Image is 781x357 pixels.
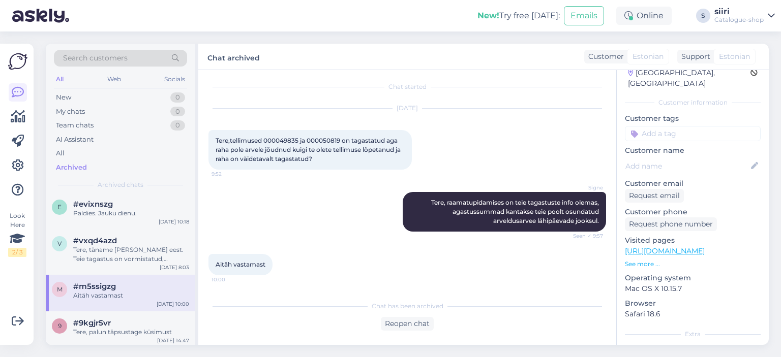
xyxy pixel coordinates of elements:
[170,120,185,131] div: 0
[170,92,185,103] div: 0
[628,68,750,89] div: [GEOGRAPHIC_DATA], [GEOGRAPHIC_DATA]
[73,245,189,264] div: Tere, täname [PERSON_NAME] eest. Teie tagastus on vormistatud, tagastussumma kantakse lähipäevil ...
[381,317,434,331] div: Reopen chat
[565,184,603,191] span: Signe
[625,246,705,255] a: [URL][DOMAIN_NAME]
[625,217,717,231] div: Request phone number
[625,330,761,339] div: Extra
[159,218,189,225] div: [DATE] 10:18
[564,6,604,25] button: Emails
[56,135,94,145] div: AI Assistant
[633,51,664,62] span: Estonian
[625,207,761,217] p: Customer phone
[625,189,684,203] div: Request email
[625,309,761,319] p: Safari 18.6
[625,283,761,294] p: Mac OS X 10.15.7
[216,261,265,268] span: Aitäh vastamast
[58,322,62,330] span: 9
[73,209,189,218] div: Paldies. Jauku dienu.
[157,300,189,308] div: [DATE] 10:00
[57,285,63,293] span: m
[477,10,560,22] div: Try free [DATE]:
[73,200,113,209] span: #evixnszg
[57,203,62,211] span: e
[216,137,402,163] span: Tere,tellimused 000049835 ja 000050819 on tagastatud aga raha pole arvele jõudnud kuigi te olete ...
[63,53,128,63] span: Search customers
[677,51,710,62] div: Support
[57,240,62,247] span: v
[625,126,761,141] input: Add a tag
[212,276,250,283] span: 10:00
[208,104,606,113] div: [DATE]
[73,328,189,337] div: Tere, palun täpsustage küsimust
[625,273,761,283] p: Operating system
[73,291,189,300] div: Aitäh vastamast
[625,160,749,172] input: Add name
[56,120,94,131] div: Team chats
[696,9,710,23] div: S
[207,50,260,63] label: Chat archived
[8,248,26,257] div: 2 / 3
[8,211,26,257] div: Look Here
[56,92,71,103] div: New
[73,282,116,291] span: #m5ssigzg
[162,73,187,86] div: Socials
[625,98,761,107] div: Customer information
[105,73,123,86] div: Web
[616,7,672,25] div: Online
[625,235,761,246] p: Visited pages
[372,302,443,311] span: Chat has been archived
[160,264,189,271] div: [DATE] 8:03
[431,199,600,224] span: Tere, raamatupidamises on teie tagastuste info olemas, agastussummad kantakse teie poolt osundatu...
[714,16,764,24] div: Catalogue-shop
[477,11,499,20] b: New!
[625,298,761,309] p: Browser
[208,82,606,91] div: Chat started
[73,236,117,245] span: #vxqd4azd
[157,337,189,344] div: [DATE] 14:47
[98,180,143,189] span: Archived chats
[625,113,761,124] p: Customer tags
[625,145,761,156] p: Customer name
[56,163,87,173] div: Archived
[714,8,764,16] div: siiri
[565,232,603,240] span: Seen ✓ 9:57
[8,52,27,71] img: Askly Logo
[56,107,85,117] div: My chats
[719,51,750,62] span: Estonian
[584,51,624,62] div: Customer
[170,107,185,117] div: 0
[56,148,65,158] div: All
[212,170,250,178] span: 9:52
[625,178,761,189] p: Customer email
[54,73,66,86] div: All
[73,318,111,328] span: #9kgjr5vr
[714,8,775,24] a: siiriCatalogue-shop
[625,259,761,269] p: See more ...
